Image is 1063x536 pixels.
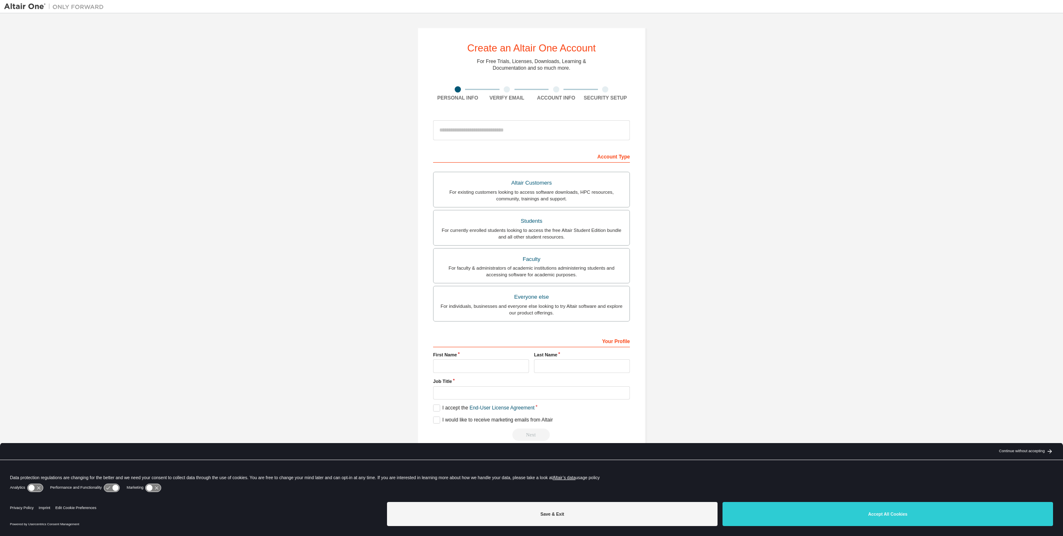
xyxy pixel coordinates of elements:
div: Your Profile [433,334,630,347]
label: Last Name [534,351,630,358]
label: First Name [433,351,529,358]
div: Personal Info [433,95,483,101]
div: For currently enrolled students looking to access the free Altair Student Edition bundle and all ... [438,227,625,240]
div: Create an Altair One Account [467,43,596,53]
div: For existing customers looking to access software downloads, HPC resources, community, trainings ... [438,189,625,202]
div: Account Info [531,95,581,101]
div: Faculty [438,253,625,265]
div: Read and acccept EULA to continue [433,429,630,441]
label: I accept the [433,404,534,412]
div: Altair Customers [438,177,625,189]
div: Everyone else [438,291,625,303]
div: Security Setup [581,95,630,101]
label: Job Title [433,378,630,385]
div: Account Type [433,149,630,163]
div: For Free Trials, Licenses, Downloads, Learning & Documentation and so much more. [477,58,586,71]
label: I would like to receive marketing emails from Altair [433,417,553,424]
a: End-User License Agreement [470,405,535,411]
div: For individuals, businesses and everyone else looking to try Altair software and explore our prod... [438,303,625,316]
div: For faculty & administrators of academic institutions administering students and accessing softwa... [438,265,625,278]
div: Students [438,215,625,227]
img: Altair One [4,2,108,11]
div: Verify Email [483,95,532,101]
